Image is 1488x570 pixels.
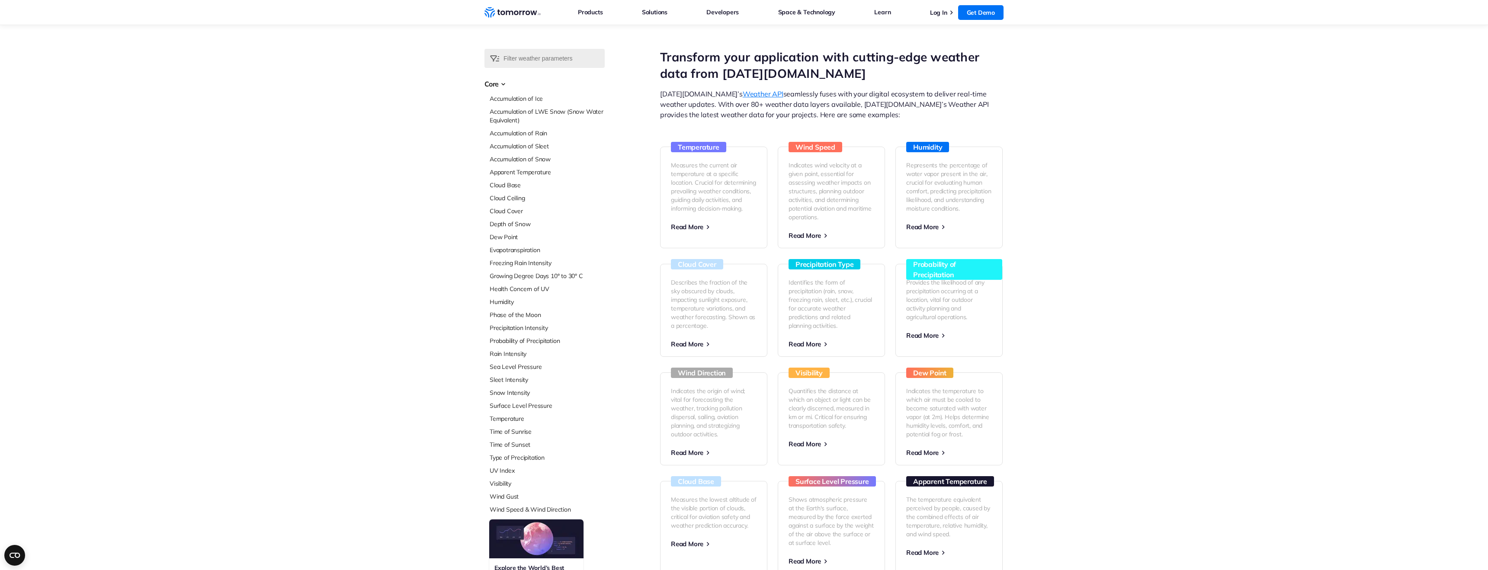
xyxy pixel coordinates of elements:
[660,264,767,357] a: Cloud Cover Describes the fraction of the sky obscured by clouds, impacting sunlight exposure, te...
[671,161,757,213] p: Measures the current air temperature at a specific location. Crucial for determining prevailing w...
[490,285,605,293] a: Health Concern of UV
[671,340,703,348] span: Read More
[906,161,992,213] p: Represents the percentage of water vapor present in the air, crucial for evaluating human comfort...
[671,259,723,269] h3: Cloud Cover
[490,311,605,319] a: Phase of the Moon
[789,259,860,269] h3: Precipitation Type
[490,94,605,103] a: Accumulation of Ice
[484,49,605,68] input: Filter weather parameters
[490,414,605,423] a: Temperature
[490,272,605,280] a: Growing Degree Days 10° to 30° C
[789,387,874,430] p: Quantifies the distance at which an object or light can be clearly discerned, measured in km or m...
[490,233,605,241] a: Dew Point
[906,259,1002,280] h3: Probability of Precipitation
[789,340,821,348] span: Read More
[490,298,605,306] a: Humidity
[778,372,885,465] a: Visibility Quantifies the distance at which an object or light can be clearly discerned, measured...
[906,387,992,439] p: Indicates the temperature to which air must be cooled to become saturated with water vapor (at 2m...
[789,495,874,547] p: Shows atmospheric pressure at the Earth's surface, measured by the force exerted against a surfac...
[490,142,605,151] a: Accumulation of Sleet
[671,448,703,457] span: Read More
[660,147,767,248] a: Temperature Measures the current air temperature at a specific location. Crucial for determining ...
[671,368,733,378] h3: Wind Direction
[778,147,885,248] a: Wind Speed Indicates wind velocity at a given point, essential for assessing weather impacts on s...
[490,362,605,371] a: Sea Level Pressure
[490,246,605,254] a: Evapotranspiration
[490,194,605,202] a: Cloud Ceiling
[490,375,605,384] a: Sleet Intensity
[642,6,667,18] a: Solutions
[490,479,605,488] a: Visibility
[930,9,947,16] a: Log In
[490,323,605,332] a: Precipitation Intensity
[660,372,767,465] a: Wind Direction Indicates the origin of wind; vital for forecasting the weather, tracking pollutio...
[789,557,821,565] span: Read More
[490,155,605,163] a: Accumulation of Snow
[671,476,721,487] h3: Cloud Base
[906,548,939,557] span: Read More
[895,264,1003,357] a: Probability of Precipitation Provides the likelihood of any precipitation occurring at a location...
[789,231,821,240] span: Read More
[743,90,783,98] a: Weather API
[578,6,603,18] a: Products
[789,142,842,152] h3: Wind Speed
[671,278,757,330] p: Describes the fraction of the sky obscured by clouds, impacting sunlight exposure, temperature va...
[490,168,605,176] a: Apparent Temperature
[490,466,605,475] a: UV Index
[906,495,992,538] p: The temperature equivalent perceived by people, caused by the combined effects of air temperature...
[484,79,605,89] h3: Core
[490,492,605,501] a: Wind Gust
[789,476,876,487] h3: Surface Level Pressure
[671,540,703,548] span: Read More
[490,440,605,449] a: Time of Sunset
[490,453,605,462] a: Type of Precipitation
[490,259,605,267] a: Freezing Rain Intensity
[671,495,757,530] p: Measures the lowest altitude of the visible portion of clouds, critical for aviation safety and w...
[706,6,739,18] a: Developers
[906,448,939,457] span: Read More
[778,264,885,357] a: Precipitation Type Identifies the form of precipitation (rain, snow, freezing rain, sleet, etc.),...
[490,388,605,397] a: Snow Intensity
[906,476,994,487] h3: Apparent Temperature
[4,545,25,566] button: Open CMP widget
[660,89,1004,120] p: [DATE][DOMAIN_NAME]’s seamlessly fuses with your digital ecosystem to deliver real-time weather u...
[490,349,605,358] a: Rain Intensity
[789,278,874,330] p: Identifies the form of precipitation (rain, snow, freezing rain, sleet, etc.), crucial for accura...
[671,387,757,439] p: Indicates the origin of wind; vital for forecasting the weather, tracking pollution dispersal, sa...
[874,6,891,18] a: Learn
[906,223,939,231] span: Read More
[789,368,830,378] h3: Visibility
[490,427,605,436] a: Time of Sunrise
[490,505,605,514] a: Wind Speed & Wind Direction
[671,142,726,152] h3: Temperature
[490,107,605,125] a: Accumulation of LWE Snow (Snow Water Equivalent)
[789,161,874,221] p: Indicates wind velocity at a given point, essential for assessing weather impacts on structures, ...
[490,220,605,228] a: Depth of Snow
[789,440,821,448] span: Read More
[906,368,953,378] h3: Dew Point
[906,142,949,152] h3: Humidity
[671,223,703,231] span: Read More
[490,336,605,345] a: Probability of Precipitation
[490,129,605,138] a: Accumulation of Rain
[778,6,835,18] a: Space & Technology
[906,331,939,339] span: Read More
[484,6,541,19] a: Home link
[958,5,1004,20] a: Get Demo
[490,207,605,215] a: Cloud Cover
[895,147,1003,248] a: Humidity Represents the percentage of water vapor present in the air, crucial for evaluating huma...
[906,278,992,321] p: Provides the likelihood of any precipitation occurring at a location, vital for outdoor activity ...
[895,372,1003,465] a: Dew Point Indicates the temperature to which air must be cooled to become saturated with water va...
[660,49,1004,82] h1: Transform your application with cutting-edge weather data from [DATE][DOMAIN_NAME]
[490,401,605,410] a: Surface Level Pressure
[490,181,605,189] a: Cloud Base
